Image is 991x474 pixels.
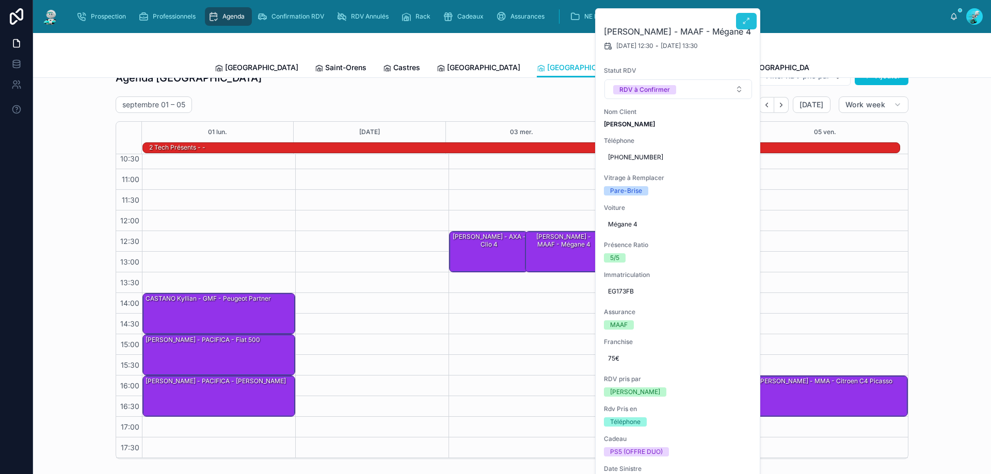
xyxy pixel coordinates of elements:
[604,405,753,413] span: Rdv Pris en
[567,7,659,26] a: NE PAS TOUCHER
[757,377,893,386] div: [PERSON_NAME] - MMA - citroen C4 Picasso
[608,220,748,228] span: Mégane 4
[398,7,438,26] a: Rack
[118,340,142,349] span: 15:00
[793,96,830,113] button: [DATE]
[604,67,753,75] span: Statut RDV
[604,137,753,145] span: Téléphone
[450,232,528,272] div: [PERSON_NAME] - AXA - Clio 4
[800,100,824,109] span: [DATE]
[143,376,295,416] div: [PERSON_NAME] - PACIFICA - [PERSON_NAME]
[604,375,753,383] span: RDV pris par
[68,5,950,28] div: scrollable content
[604,108,753,116] span: Nom Client
[737,58,821,79] a: [GEOGRAPHIC_DATA]
[118,299,142,307] span: 14:00
[333,7,396,26] a: RDV Annulés
[143,293,295,334] div: CASTANO Kyllian - GMF - Peugeot partner
[215,58,298,79] a: [GEOGRAPHIC_DATA]
[118,381,142,390] span: 16:00
[225,62,298,73] span: [GEOGRAPHIC_DATA]
[118,257,142,266] span: 13:00
[118,237,142,246] span: 12:30
[610,253,619,263] div: 5/5
[525,232,601,272] div: [PERSON_NAME] - MAAF - Mégane 4
[451,232,528,249] div: [PERSON_NAME] - AXA - Clio 4
[814,122,836,142] button: 05 ven.
[393,62,420,73] span: Castres
[604,25,753,38] h2: [PERSON_NAME] - MAAF - Mégane 4
[148,142,206,153] div: 2 Tech présents - -
[205,7,252,26] a: Agenda
[118,154,142,163] span: 10:30
[91,12,126,21] span: Prospection
[604,271,753,279] span: Immatriculation
[145,294,272,303] div: CASTANO Kyllian - GMF - Peugeot partner
[415,12,430,21] span: Rack
[616,42,653,50] span: [DATE] 12:30
[537,58,620,78] a: [GEOGRAPHIC_DATA]
[604,79,752,99] button: Select Button
[619,85,670,94] div: RDV à Confirmer
[610,320,628,330] div: MAAF
[145,377,287,386] div: [PERSON_NAME] - PACIFICA - [PERSON_NAME]
[118,422,142,431] span: 17:00
[608,354,748,363] span: 75€
[118,216,142,225] span: 12:00
[756,376,907,416] div: [PERSON_NAME] - MMA - citroen C4 Picasso
[656,42,659,50] span: -
[222,12,245,21] span: Agenda
[118,319,142,328] span: 14:30
[604,435,753,443] span: Cadeau
[118,278,142,287] span: 13:30
[604,204,753,212] span: Voiture
[119,195,142,204] span: 11:30
[457,12,484,21] span: Cadeaux
[118,402,142,411] span: 16:30
[351,12,389,21] span: RDV Annulés
[610,186,642,195] div: Pare-Brise
[774,97,789,113] button: Next
[604,465,753,473] span: Date Sinistre
[610,417,641,427] div: Téléphone
[325,62,366,73] span: Saint-Orens
[122,100,185,110] h2: septembre 01 – 05
[747,62,821,73] span: [GEOGRAPHIC_DATA]
[41,8,60,25] img: App logo
[510,12,545,21] span: Assurances
[604,174,753,182] span: Vitrage à Remplacer
[383,58,420,79] a: Castres
[608,287,748,296] span: EG173FB
[135,7,203,26] a: Professionnels
[359,122,380,142] button: [DATE]
[493,7,552,26] a: Assurances
[610,387,660,397] div: [PERSON_NAME]
[510,122,533,142] button: 03 mer.
[118,443,142,452] span: 17:30
[208,122,227,142] button: 01 lun.
[839,96,908,113] button: Work week
[604,241,753,249] span: Présence Ratio
[759,97,774,113] button: Back
[153,12,196,21] span: Professionnels
[604,120,655,128] strong: [PERSON_NAME]
[254,7,331,26] a: Confirmation RDV
[610,447,663,456] div: PS5 (OFFRE DUO)
[584,12,638,21] span: NE PAS TOUCHER
[447,62,520,73] span: [GEOGRAPHIC_DATA]
[119,175,142,184] span: 11:00
[527,232,600,249] div: [PERSON_NAME] - MAAF - Mégane 4
[145,335,261,345] div: [PERSON_NAME] - PACIFICA - Fiat 500
[73,7,133,26] a: Prospection
[661,42,698,50] span: [DATE] 13:30
[315,58,366,79] a: Saint-Orens
[116,71,262,85] h1: Agenda [GEOGRAPHIC_DATA]
[271,12,324,21] span: Confirmation RDV
[148,143,206,152] div: 2 Tech présents - -
[143,335,295,375] div: [PERSON_NAME] - PACIFICA - Fiat 500
[118,361,142,369] span: 15:30
[547,62,620,73] span: [GEOGRAPHIC_DATA]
